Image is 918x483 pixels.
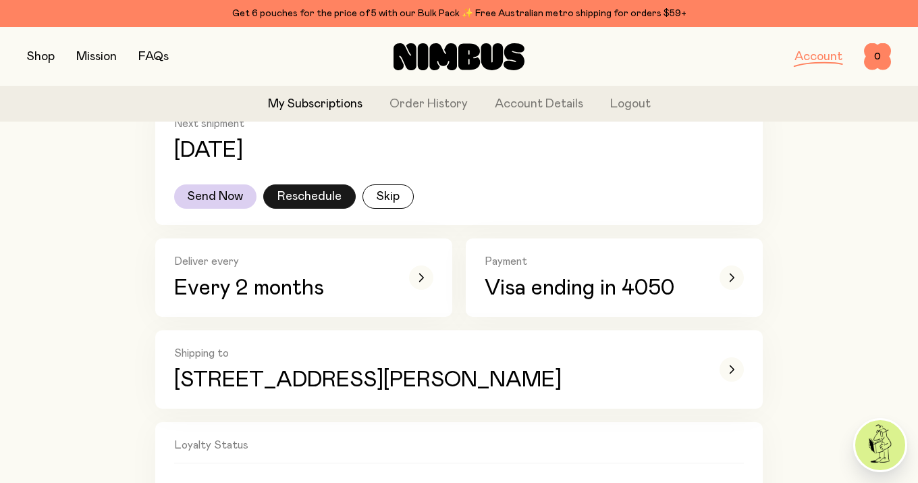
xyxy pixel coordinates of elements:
[466,238,763,317] button: PaymentVisa ending in 4050
[174,117,744,130] h2: Next shipment
[155,238,452,317] button: Deliver everyEvery 2 months
[495,95,583,113] a: Account Details
[138,51,169,63] a: FAQs
[610,95,651,113] button: Logout
[485,276,674,301] span: Visa ending in 4050
[389,95,468,113] a: Order History
[174,138,243,163] p: [DATE]
[174,347,701,360] h2: Shipping to
[76,51,117,63] a: Mission
[855,420,905,470] img: agent
[794,51,842,63] a: Account
[268,95,362,113] a: My Subscriptions
[864,43,891,70] button: 0
[174,368,701,392] p: [STREET_ADDRESS][PERSON_NAME]
[174,438,744,463] h2: Loyalty Status
[27,5,891,22] div: Get 6 pouches for the price of 5 with our Bulk Pack ✨ Free Australian metro shipping for orders $59+
[174,276,390,301] p: Every 2 months
[263,184,356,209] button: Reschedule
[155,330,763,409] button: Shipping to[STREET_ADDRESS][PERSON_NAME]
[174,255,390,268] h2: Deliver every
[485,255,701,268] h2: Payment
[362,184,414,209] button: Skip
[174,184,256,209] button: Send Now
